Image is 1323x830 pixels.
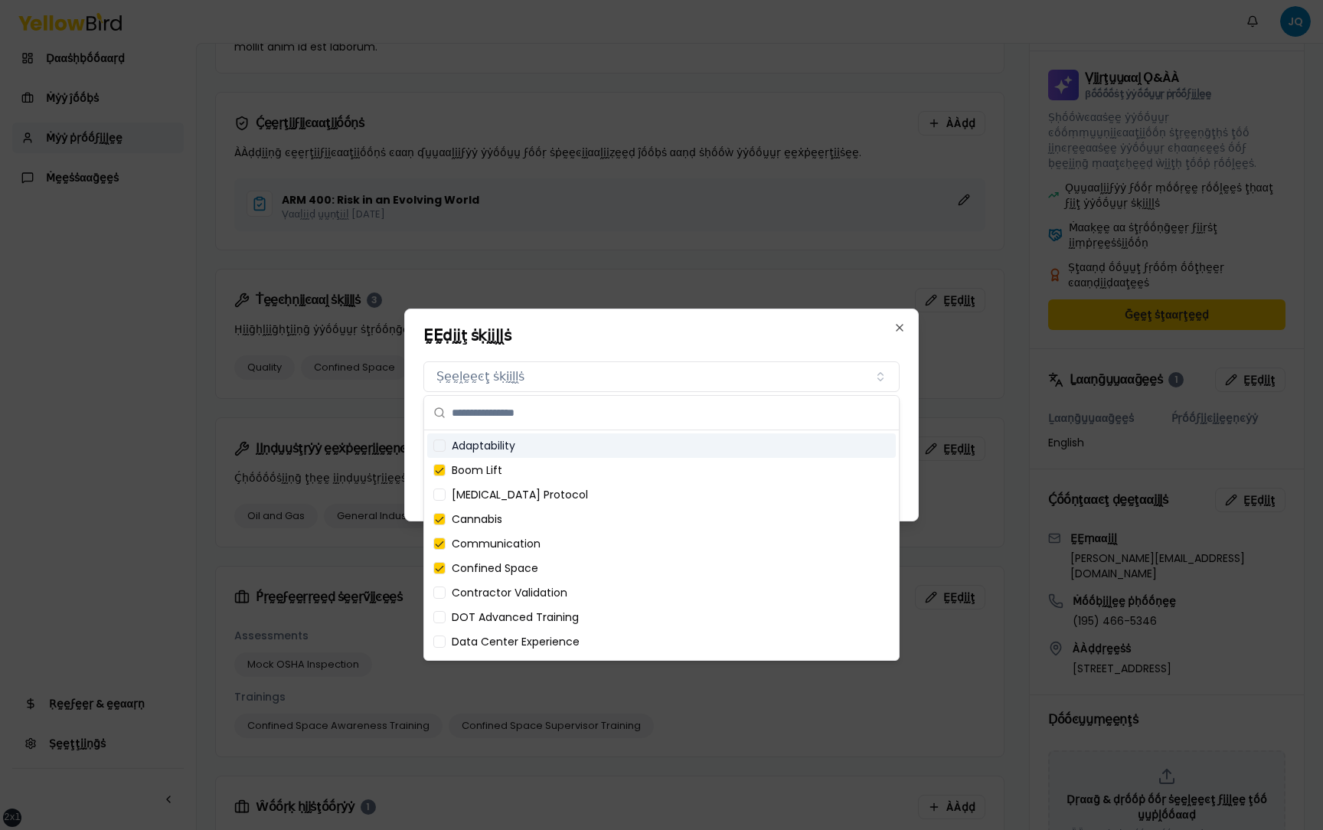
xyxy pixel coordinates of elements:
div: Confined Space [427,556,896,580]
div: [MEDICAL_DATA] Protocol [427,482,896,507]
div: Communication [427,531,896,556]
div: Boom Lift [427,458,896,482]
div: Electric Pallet Jack [427,654,896,678]
div: DOT Advanced Training [427,605,896,629]
div: Suggestions [424,430,899,660]
button: Ṣḛḛḽḛḛͼţ ṡḳḭḭḽḽṡ [423,361,900,392]
div: Data Center Experience [427,629,896,654]
h2: ḚḚḍḭḭţ ṡḳḭḭḽḽṡ [423,328,900,343]
div: Contractor Validation [427,580,896,605]
div: Cannabis [427,507,896,531]
div: Adaptability [427,433,896,458]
